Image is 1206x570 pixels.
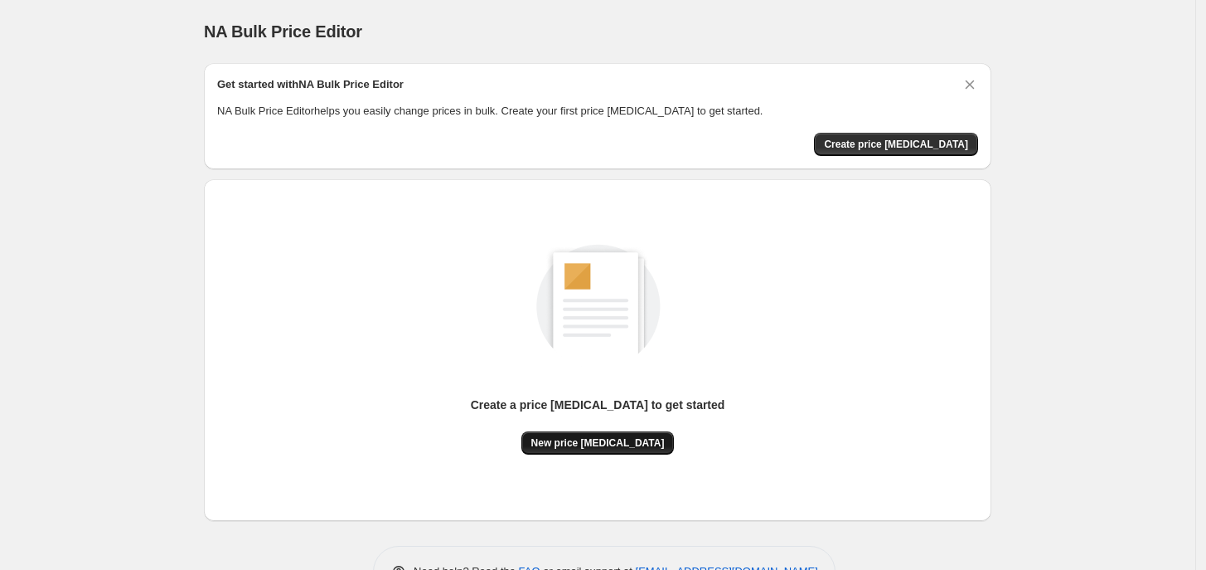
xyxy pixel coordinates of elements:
[217,103,978,119] p: NA Bulk Price Editor helps you easily change prices in bulk. Create your first price [MEDICAL_DAT...
[814,133,978,156] button: Create price change job
[824,138,968,151] span: Create price [MEDICAL_DATA]
[531,436,665,450] span: New price [MEDICAL_DATA]
[521,431,675,455] button: New price [MEDICAL_DATA]
[961,76,978,93] button: Dismiss card
[204,22,362,41] span: NA Bulk Price Editor
[471,397,725,413] p: Create a price [MEDICAL_DATA] to get started
[217,76,404,93] h2: Get started with NA Bulk Price Editor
